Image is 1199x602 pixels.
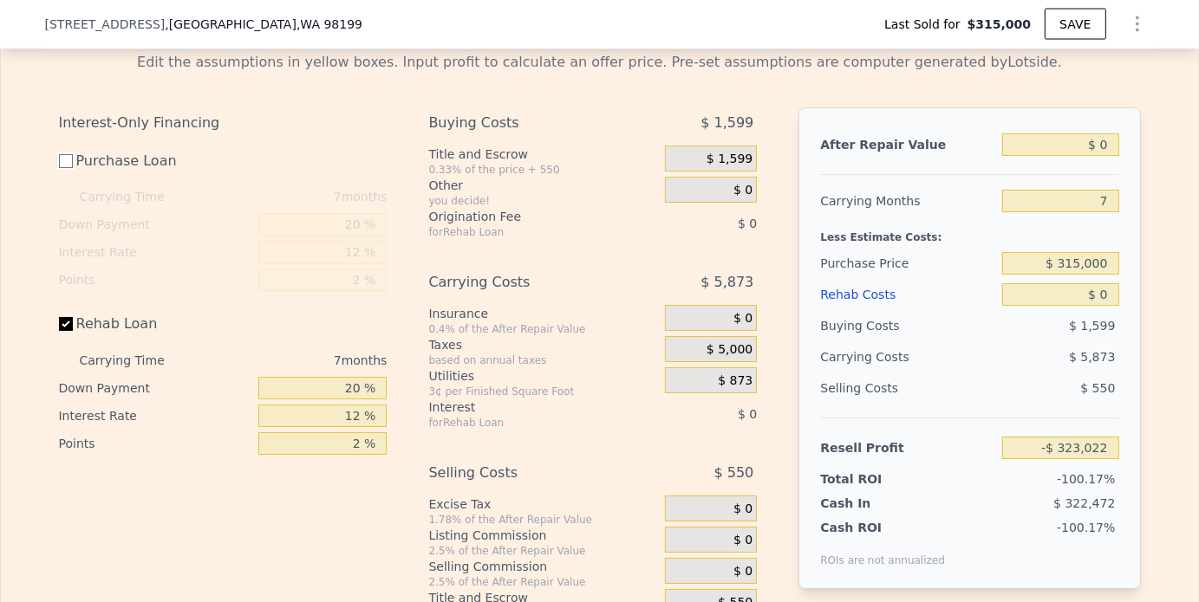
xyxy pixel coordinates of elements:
[820,432,995,463] div: Resell Profit
[59,308,252,340] label: Rehab Loan
[428,107,622,139] div: Buying Costs
[820,519,945,536] div: Cash ROI
[59,430,252,457] div: Points
[428,146,658,163] div: Title and Escrow
[296,17,362,31] span: , WA 98199
[738,217,757,230] span: $ 0
[199,184,388,211] div: 7 months
[428,267,622,298] div: Carrying Costs
[820,495,929,512] div: Cash In
[1057,521,1115,534] span: -100.17%
[59,317,73,331] input: Rehab Loan
[820,279,995,310] div: Rehab Costs
[428,398,622,416] div: Interest
[428,225,622,239] div: for Rehab Loan
[820,248,995,279] div: Purchase Price
[59,211,252,239] div: Down Payment
[1080,381,1115,395] span: $ 550
[738,407,757,421] span: $ 0
[820,341,929,372] div: Carrying Costs
[428,416,622,430] div: for Rehab Loan
[820,470,929,488] div: Total ROI
[428,527,658,544] div: Listing Commission
[733,183,753,198] span: $ 0
[59,107,388,139] div: Interest-Only Financing
[59,402,252,430] div: Interest Rate
[428,322,658,336] div: 0.4% of the After Repair Value
[701,107,753,139] span: $ 1,599
[428,367,658,385] div: Utilities
[199,346,388,374] div: 7 months
[428,457,622,489] div: Selling Costs
[428,544,658,558] div: 2.5% of the After Repair Value
[733,564,753,579] span: $ 0
[707,342,753,358] span: $ 5,000
[733,502,753,517] span: $ 0
[428,336,658,353] div: Taxes
[428,495,658,513] div: Excise Tax
[718,373,753,389] span: $ 873
[1069,319,1115,333] span: $ 1,599
[45,16,166,33] span: [STREET_ADDRESS]
[428,177,658,194] div: Other
[1045,9,1105,40] button: SAVE
[428,558,658,575] div: Selling Commission
[820,310,995,341] div: Buying Costs
[428,194,658,208] div: you decide!
[733,311,753,327] span: $ 0
[59,239,252,267] div: Interest Rate
[428,208,622,225] div: Origination Fee
[820,217,1118,248] div: Less Estimate Costs:
[59,52,1141,73] div: Edit the assumptions in yellow boxes. Input profit to calculate an offer price. Pre-set assumptio...
[428,575,658,589] div: 2.5% of the After Repair Value
[707,152,753,167] span: $ 1,599
[428,385,658,398] div: 3¢ per Finished Square Foot
[968,16,1032,33] span: $315,000
[1069,350,1115,364] span: $ 5,873
[820,536,945,567] div: ROIs are not annualized
[733,533,753,548] span: $ 0
[59,154,73,168] input: Purchase Loan
[428,353,658,367] div: based on annual taxes
[820,129,995,160] div: After Repair Value
[701,267,753,298] span: $ 5,873
[714,457,754,489] span: $ 550
[80,184,192,211] div: Carrying Time
[428,305,658,322] div: Insurance
[820,185,995,217] div: Carrying Months
[428,163,658,177] div: 0.33% of the price + 550
[1057,472,1115,486] span: -100.17%
[59,267,252,295] div: Points
[1053,496,1115,510] span: $ 322,472
[165,16,362,33] span: , [GEOGRAPHIC_DATA]
[1120,7,1155,42] button: Show Options
[884,16,968,33] span: Last Sold for
[59,374,252,402] div: Down Payment
[59,146,252,177] label: Purchase Loan
[820,372,995,404] div: Selling Costs
[428,513,658,527] div: 1.78% of the After Repair Value
[80,346,192,374] div: Carrying Time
